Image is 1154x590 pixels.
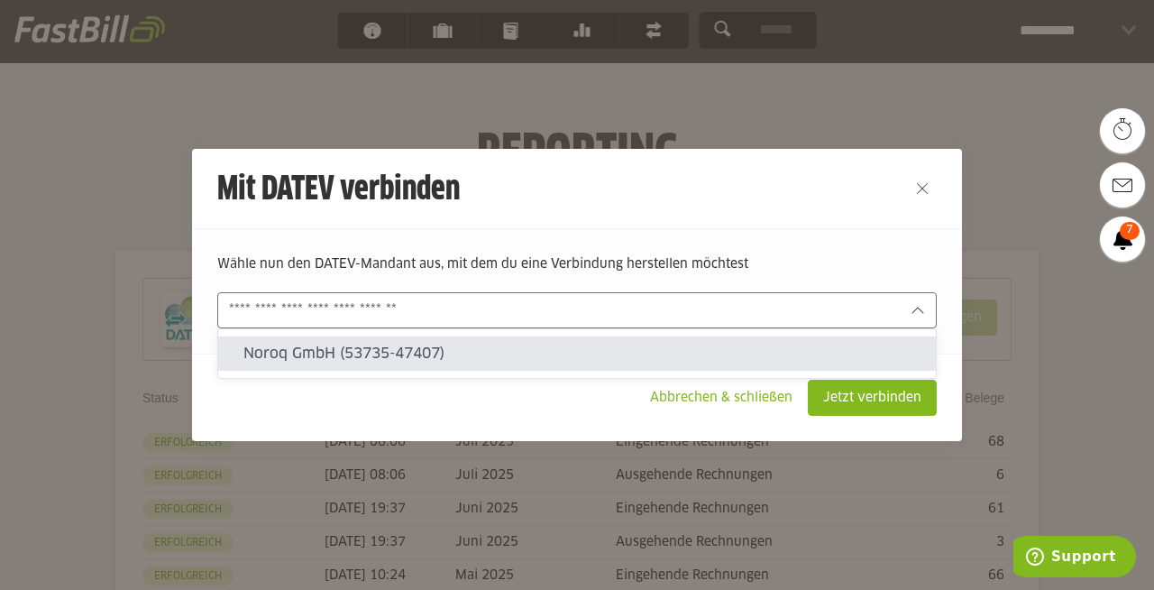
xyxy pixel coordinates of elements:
p: Wähle nun den DATEV-Mandant aus, mit dem du eine Verbindung herstellen möchtest [217,254,936,274]
iframe: Öffnet ein Widget, in dem Sie weitere Informationen finden [1013,536,1136,581]
a: 7 [1100,217,1145,262]
sl-button: Jetzt verbinden [808,380,937,416]
sl-option: Noroq GmbH (53735-47407) [218,336,935,371]
sl-button: Abbrechen & schließen [635,380,808,416]
span: 7 [1120,222,1140,240]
